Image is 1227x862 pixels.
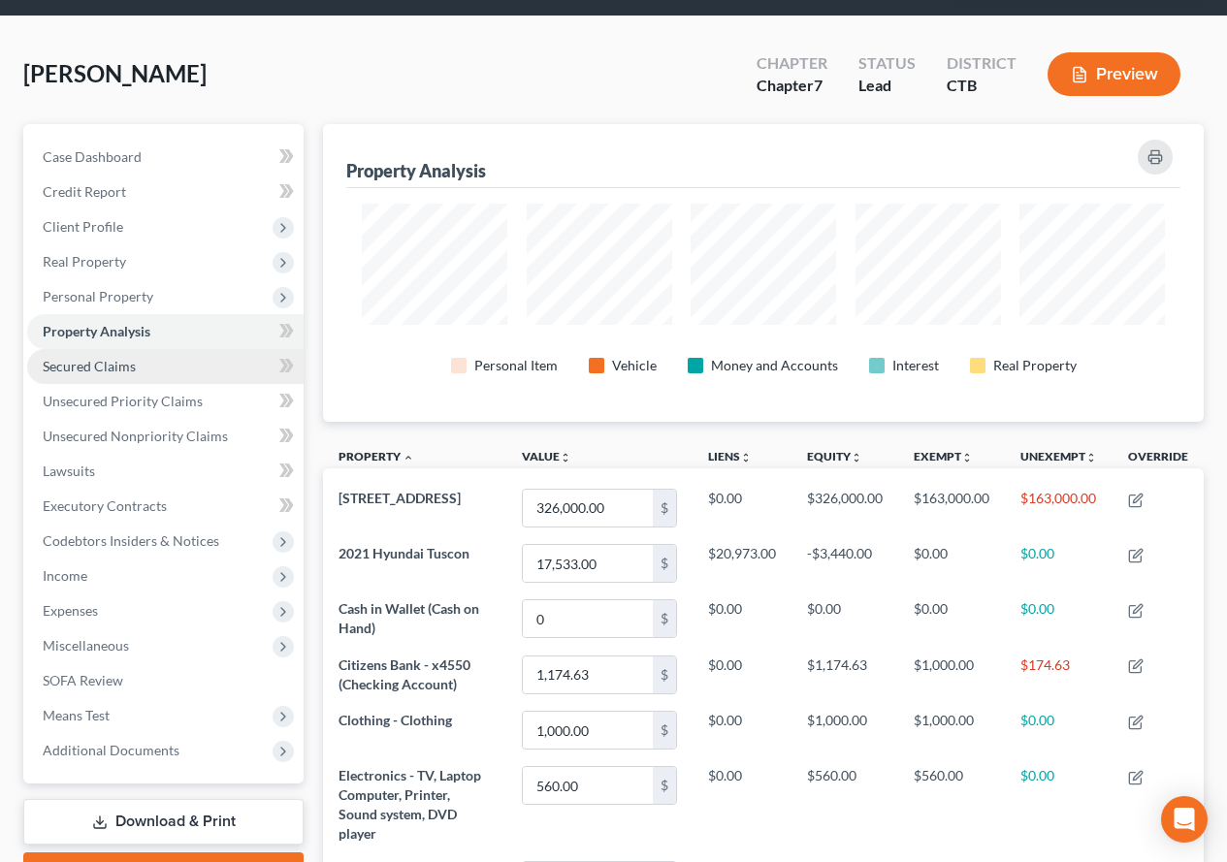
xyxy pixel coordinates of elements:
[851,452,862,463] i: unfold_more
[43,393,203,409] span: Unsecured Priority Claims
[1161,796,1208,843] div: Open Intercom Messenger
[1005,758,1113,852] td: $0.00
[43,428,228,444] span: Unsecured Nonpriority Claims
[653,490,676,527] div: $
[339,600,479,636] span: Cash in Wallet (Cash on Hand)
[1005,703,1113,758] td: $0.00
[1005,480,1113,535] td: $163,000.00
[43,463,95,479] span: Lawsuits
[914,449,973,463] a: Exemptunfold_more
[339,712,452,728] span: Clothing - Clothing
[523,545,653,582] input: 0.00
[43,323,150,339] span: Property Analysis
[693,758,791,852] td: $0.00
[807,449,862,463] a: Equityunfold_more
[1113,437,1204,481] th: Override
[947,52,1017,75] div: District
[711,356,838,375] div: Money and Accounts
[693,591,791,647] td: $0.00
[653,712,676,749] div: $
[43,567,87,584] span: Income
[346,159,486,182] div: Property Analysis
[791,758,898,852] td: $560.00
[23,59,207,87] span: [PERSON_NAME]
[693,703,791,758] td: $0.00
[27,349,304,384] a: Secured Claims
[339,490,461,506] span: [STREET_ADDRESS]
[791,480,898,535] td: $326,000.00
[43,218,123,235] span: Client Profile
[27,384,304,419] a: Unsecured Priority Claims
[339,656,470,692] span: Citizens Bank - x4550 (Checking Account)
[43,532,219,549] span: Codebtors Insiders & Notices
[339,767,481,842] span: Electronics - TV, Laptop Computer, Printer, Sound system, DVD player
[961,452,973,463] i: unfold_more
[1005,591,1113,647] td: $0.00
[523,767,653,804] input: 0.00
[27,663,304,698] a: SOFA Review
[858,75,916,97] div: Lead
[560,452,571,463] i: unfold_more
[993,356,1077,375] div: Real Property
[898,758,1005,852] td: $560.00
[740,452,752,463] i: unfold_more
[23,799,304,845] a: Download & Print
[1020,449,1097,463] a: Unexemptunfold_more
[791,703,898,758] td: $1,000.00
[339,545,469,561] span: 2021 Hyundai Tuscon
[523,600,653,637] input: 0.00
[27,489,304,524] a: Executory Contracts
[403,452,414,463] i: expand_less
[43,288,153,304] span: Personal Property
[1085,452,1097,463] i: unfold_more
[898,536,1005,591] td: $0.00
[474,356,558,375] div: Personal Item
[653,767,676,804] div: $
[791,536,898,591] td: -$3,440.00
[522,449,571,463] a: Valueunfold_more
[43,672,123,688] span: SOFA Review
[43,183,126,200] span: Credit Report
[898,480,1005,535] td: $163,000.00
[693,536,791,591] td: $20,973.00
[523,712,653,749] input: 0.00
[653,545,676,582] div: $
[523,490,653,527] input: 0.00
[612,356,657,375] div: Vehicle
[43,637,129,654] span: Miscellaneous
[814,76,823,94] span: 7
[791,647,898,702] td: $1,174.63
[858,52,916,75] div: Status
[898,703,1005,758] td: $1,000.00
[947,75,1017,97] div: CTB
[708,449,752,463] a: Liensunfold_more
[43,253,126,270] span: Real Property
[892,356,939,375] div: Interest
[27,454,304,489] a: Lawsuits
[339,449,414,463] a: Property expand_less
[757,52,827,75] div: Chapter
[1048,52,1180,96] button: Preview
[43,358,136,374] span: Secured Claims
[898,591,1005,647] td: $0.00
[693,480,791,535] td: $0.00
[43,742,179,758] span: Additional Documents
[791,591,898,647] td: $0.00
[653,600,676,637] div: $
[898,647,1005,702] td: $1,000.00
[27,140,304,175] a: Case Dashboard
[1005,536,1113,591] td: $0.00
[43,497,167,514] span: Executory Contracts
[43,148,142,165] span: Case Dashboard
[653,656,676,693] div: $
[693,647,791,702] td: $0.00
[27,419,304,454] a: Unsecured Nonpriority Claims
[27,175,304,209] a: Credit Report
[27,314,304,349] a: Property Analysis
[523,656,653,693] input: 0.00
[43,707,110,723] span: Means Test
[757,75,827,97] div: Chapter
[1005,647,1113,702] td: $174.63
[43,602,98,619] span: Expenses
